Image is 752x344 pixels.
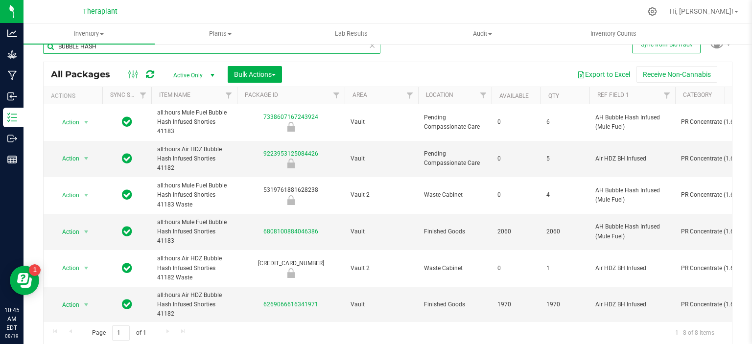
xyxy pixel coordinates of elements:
span: 1970 [546,300,584,309]
a: Filter [135,87,151,104]
span: In Sync [122,115,132,129]
span: AH Bubble Hash Infused (Mule Fuel) [595,186,669,205]
a: Lab Results [286,23,417,44]
span: Action [53,298,80,312]
span: Vault [351,154,412,163]
inline-svg: Inventory [7,113,17,122]
a: Filter [475,87,492,104]
span: Lab Results [322,29,381,38]
a: Filter [329,87,345,104]
iframe: Resource center [10,266,39,295]
span: Sync from BioTrack [641,41,692,48]
span: select [80,298,93,312]
iframe: Resource center unread badge [29,264,41,276]
inline-svg: Inbound [7,92,17,101]
span: Theraplant [83,7,117,16]
a: Ref Field 1 [597,92,629,98]
span: 0 [497,190,535,200]
span: 2060 [546,227,584,236]
span: select [80,188,93,202]
p: 08/19 [4,332,19,340]
span: all:hours Mule Fuel Bubble Hash Infused Shorties 41183 Waste [157,181,231,209]
span: 4 [546,190,584,200]
span: 2060 [497,227,535,236]
span: 1 - 8 of 8 items [667,325,722,340]
span: In Sync [122,152,132,165]
a: Sync Status [110,92,148,98]
div: Newly Received [235,122,346,132]
inline-svg: Manufacturing [7,70,17,80]
a: Audit [417,23,548,44]
span: Action [53,261,80,275]
span: select [80,261,93,275]
span: Finished Goods [424,227,486,236]
div: Newly Received [235,159,346,168]
a: 6808100884046386 [263,228,318,235]
span: all:hours Mule Fuel Bubble Hash Infused Shorties 41183 [157,218,231,246]
span: Action [53,188,80,202]
span: Action [53,115,80,129]
span: Vault [351,227,412,236]
div: [CREDIT_CARD_NUMBER] [235,259,346,278]
div: Newly Received [235,195,346,205]
span: 0 [497,117,535,127]
span: all:hours Air HDZ Bubble Hash Infused Shorties 41182 [157,291,231,319]
button: Bulk Actions [228,66,282,83]
a: Filter [402,87,418,104]
span: In Sync [122,225,132,238]
span: Waste Cabinet [424,264,486,273]
span: all:hours Mule Fuel Bubble Hash Infused Shorties 41183 [157,108,231,137]
a: 6269066616341971 [263,301,318,308]
a: Inventory [23,23,155,44]
div: Manage settings [646,7,658,16]
span: AH Bubble Hash Infused (Mule Fuel) [595,113,669,132]
a: Package ID [245,92,278,98]
a: Location [426,92,453,98]
span: Vault [351,300,412,309]
a: Qty [548,92,559,99]
span: Action [53,152,80,165]
span: 1970 [497,300,535,309]
span: In Sync [122,261,132,275]
a: 7338607167243924 [263,114,318,120]
span: Inventory [23,29,155,38]
button: Sync from BioTrack [632,36,701,53]
span: Air HDZ BH Infused [595,264,669,273]
a: Category [683,92,712,98]
span: Plants [155,29,285,38]
span: Bulk Actions [234,70,276,78]
a: Available [499,92,529,99]
span: Clear [369,39,376,52]
span: 6 [546,117,584,127]
span: Hi, [PERSON_NAME]! [670,7,733,15]
inline-svg: Outbound [7,134,17,143]
inline-svg: Analytics [7,28,17,38]
span: All Packages [51,69,120,80]
span: all:hours Air HDZ Bubble Hash Infused Shorties 41182 [157,145,231,173]
p: 10:45 AM EDT [4,306,19,332]
span: Pending Compassionate Care [424,113,486,132]
span: Air HDZ BH Infused [595,154,669,163]
span: In Sync [122,188,132,202]
input: 1 [112,325,130,341]
span: In Sync [122,298,132,311]
button: Export to Excel [571,66,636,83]
span: Vault [351,117,412,127]
div: Actions [51,92,98,99]
button: Receive Non-Cannabis [636,66,717,83]
span: all:hours Air HDZ Bubble Hash Infused Shorties 41182 Waste [157,254,231,282]
span: Page of 1 [84,325,154,341]
span: Finished Goods [424,300,486,309]
span: Air HDZ BH Infused [595,300,669,309]
div: 5319761881628238 [235,185,346,205]
span: Vault 2 [351,264,412,273]
a: 9223953125084426 [263,150,318,157]
div: Newly Received [235,268,346,278]
input: Search Package ID, Item Name, SKU, Lot or Part Number... [43,39,380,54]
span: select [80,152,93,165]
span: Inventory Counts [577,29,650,38]
span: Action [53,225,80,239]
span: Pending Compassionate Care [424,149,486,168]
a: Filter [221,87,237,104]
